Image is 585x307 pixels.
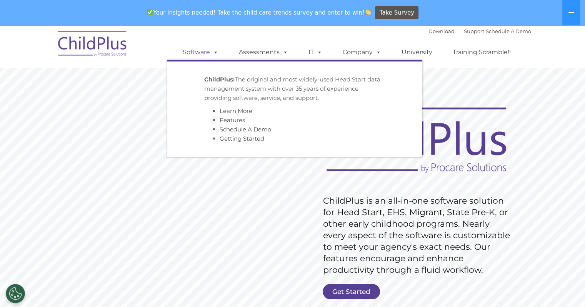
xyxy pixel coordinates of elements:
[220,135,264,142] a: Getting Started
[464,28,484,34] a: Support
[144,5,374,20] span: Your insights needed! Take the child care trends survey and enter to win!
[231,45,296,60] a: Assessments
[54,26,131,64] img: ChildPlus by Procare Solutions
[323,284,380,299] a: Get Started
[428,28,455,34] a: Download
[375,6,418,20] a: Take Survey
[220,116,245,124] a: Features
[220,126,271,133] a: Schedule A Demo
[147,9,153,15] img: ✅
[335,45,389,60] a: Company
[204,75,385,103] p: The original and most widely-used Head Start data management system with over 35 years of experie...
[428,28,531,34] font: |
[6,284,25,303] button: Cookies Settings
[323,195,514,276] rs-layer: ChildPlus is an all-in-one software solution for Head Start, EHS, Migrant, State Pre-K, or other ...
[445,45,518,60] a: Training Scramble!!
[220,107,252,115] a: Learn More
[301,45,330,60] a: IT
[380,6,414,20] span: Take Survey
[365,9,371,15] img: 👏
[175,45,226,60] a: Software
[394,45,440,60] a: University
[486,28,531,34] a: Schedule A Demo
[204,76,235,83] strong: ChildPlus:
